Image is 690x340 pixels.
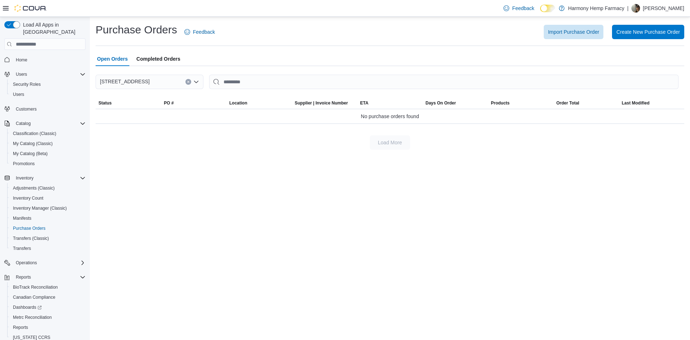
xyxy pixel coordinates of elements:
span: Transfers [10,244,86,253]
span: Feedback [512,5,534,12]
span: Transfers (Classic) [10,234,86,243]
span: Home [16,57,27,63]
span: ETA [360,100,368,106]
button: Operations [1,258,88,268]
a: Feedback [501,1,537,15]
button: Manifests [7,213,88,223]
span: Catalog [16,121,31,126]
a: Dashboards [10,303,45,312]
button: Catalog [1,118,88,129]
span: Create New Purchase Order [616,28,680,36]
a: Customers [13,105,40,113]
a: BioTrack Reconciliation [10,283,61,292]
span: BioTrack Reconciliation [10,283,86,292]
span: Inventory Count [13,195,43,201]
span: Users [16,71,27,77]
a: Feedback [181,25,218,39]
button: Adjustments (Classic) [7,183,88,193]
button: Location [226,97,292,109]
a: Transfers [10,244,34,253]
span: Catalog [13,119,86,128]
a: My Catalog (Classic) [10,139,56,148]
span: Status [98,100,112,106]
span: My Catalog (Beta) [10,149,86,158]
a: Canadian Compliance [10,293,58,302]
span: Security Roles [13,81,41,87]
span: Import Purchase Order [548,28,599,36]
p: [PERSON_NAME] [643,4,684,13]
span: Transfers (Classic) [13,236,49,241]
input: This is a search bar. After typing your query, hit enter to filter the results lower in the page. [209,75,678,89]
span: Dashboards [13,304,42,310]
p: | [627,4,629,13]
span: Inventory [13,174,86,182]
button: Metrc Reconciliation [7,312,88,322]
span: Inventory Manager (Classic) [13,205,67,211]
span: Users [10,90,86,99]
button: Inventory Count [7,193,88,203]
span: Reports [13,325,28,330]
span: Dashboards [10,303,86,312]
button: Canadian Compliance [7,292,88,302]
button: Load More [370,135,410,150]
span: Metrc Reconciliation [10,313,86,322]
button: BioTrack Reconciliation [7,282,88,292]
button: Customers [1,104,88,114]
div: Tommy Ward [631,4,640,13]
button: Reports [13,273,34,281]
span: Inventory Manager (Classic) [10,204,86,213]
a: My Catalog (Beta) [10,149,51,158]
a: Transfers (Classic) [10,234,52,243]
button: Users [13,70,30,79]
a: Inventory Manager (Classic) [10,204,70,213]
a: Manifests [10,214,34,223]
a: Purchase Orders [10,224,49,233]
span: Completed Orders [137,52,180,66]
span: Users [13,92,24,97]
span: Products [491,100,510,106]
span: Manifests [13,215,31,221]
span: Reports [16,274,31,280]
span: Purchase Orders [10,224,86,233]
span: PO # [164,100,174,106]
span: Days On Order [425,100,456,106]
div: Location [229,100,247,106]
button: Transfers [7,243,88,253]
a: Users [10,90,27,99]
span: Adjustments (Classic) [10,184,86,192]
span: Metrc Reconciliation [13,315,52,320]
button: Reports [1,272,88,282]
span: Customers [16,106,37,112]
span: Last Modified [622,100,649,106]
input: Dark Mode [540,5,555,12]
span: Adjustments (Classic) [13,185,55,191]
span: My Catalog (Classic) [10,139,86,148]
a: Inventory Count [10,194,46,202]
a: Reports [10,323,31,332]
span: No purchase orders found [361,112,419,121]
span: My Catalog (Classic) [13,141,53,146]
a: Security Roles [10,80,43,89]
button: Users [7,89,88,99]
span: Classification (Classic) [10,129,86,138]
button: Import Purchase Order [544,25,603,39]
span: Reports [13,273,86,281]
span: BioTrack Reconciliation [13,284,58,290]
a: Metrc Reconciliation [10,313,55,322]
span: Purchase Orders [13,225,46,231]
button: Classification (Classic) [7,129,88,139]
button: PO # [161,97,226,109]
button: My Catalog (Beta) [7,149,88,159]
button: Open list of options [193,79,199,85]
button: Security Roles [7,79,88,89]
a: Adjustments (Classic) [10,184,57,192]
span: Load All Apps in [GEOGRAPHIC_DATA] [20,21,86,36]
button: Order Total [553,97,619,109]
span: Canadian Compliance [13,294,55,300]
button: ETA [357,97,423,109]
span: My Catalog (Beta) [13,151,48,157]
button: Clear input [185,79,191,85]
span: Classification (Classic) [13,131,56,136]
span: Order Total [556,100,579,106]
